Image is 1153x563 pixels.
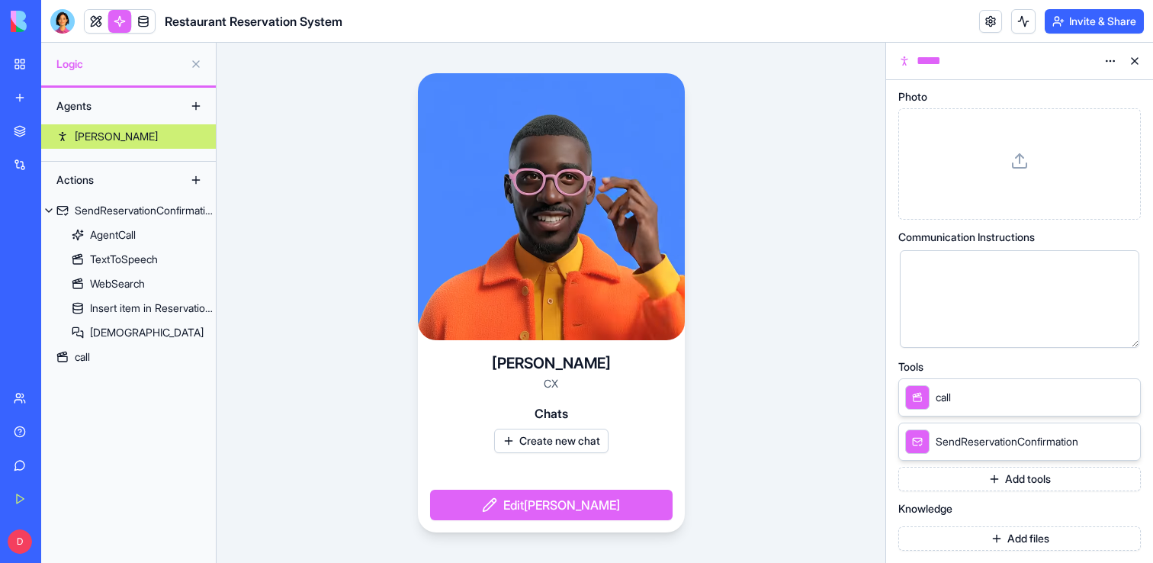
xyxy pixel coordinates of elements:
span: Restaurant Reservation System [165,12,342,31]
button: Add tools [898,467,1141,491]
a: [DEMOGRAPHIC_DATA] [41,320,216,345]
button: Create new chat [494,429,609,453]
a: TextToSpeech [41,247,216,272]
h4: [PERSON_NAME] [492,352,611,374]
div: [PERSON_NAME] [75,129,158,144]
button: Add files [898,526,1141,551]
div: call [75,349,90,365]
span: D [8,529,32,554]
span: Communication Instructions [898,232,1035,243]
div: AgentCall [90,227,136,243]
button: Invite & Share [1045,9,1144,34]
span: Photo [898,92,927,102]
div: Agents [49,94,171,118]
img: logo [11,11,105,32]
div: Insert item in Reservations [90,301,216,316]
span: Logic [56,56,184,72]
span: Knowledge [898,503,952,514]
div: WebSearch [90,276,145,291]
a: Insert item in Reservations [41,296,216,320]
a: AgentCall [41,223,216,247]
div: Actions [49,168,171,192]
a: call [41,345,216,369]
span: Tools [898,362,923,372]
div: [DEMOGRAPHIC_DATA] [90,325,204,340]
span: call [936,390,951,405]
a: SendReservationConfirmation [41,198,216,223]
div: TextToSpeech [90,252,158,267]
span: SendReservationConfirmation [936,434,1078,449]
div: SendReservationConfirmation [75,203,216,218]
button: Edit[PERSON_NAME] [430,490,673,520]
a: [PERSON_NAME] [41,124,216,149]
a: WebSearch [41,272,216,296]
span: CX [544,377,558,390]
span: Chats [535,404,568,423]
